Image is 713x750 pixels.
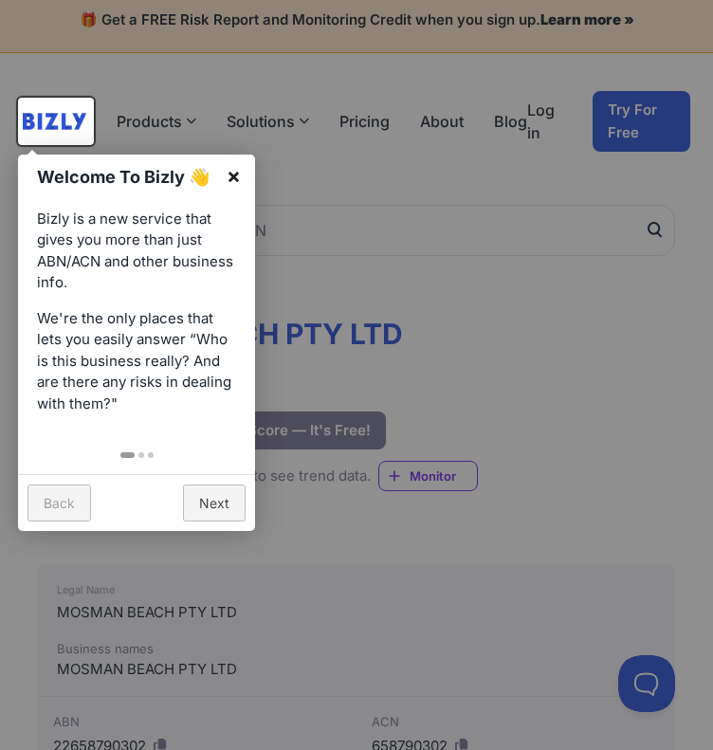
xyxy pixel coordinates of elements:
[27,485,91,521] a: Back
[37,308,236,415] p: We're the only places that lets you easily answer “Who is this business really? And are there any...
[37,209,236,294] p: Bizly is a new service that gives you more than just ABN/ACN and other business info.
[37,164,216,190] h1: Welcome To Bizly 👋
[183,485,246,521] a: Next
[212,155,255,197] a: ×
